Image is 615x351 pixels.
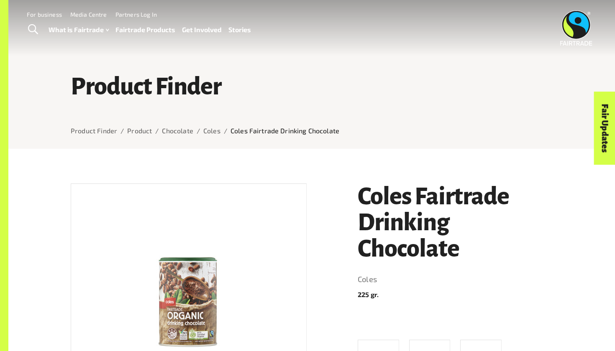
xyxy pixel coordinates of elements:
h1: Coles Fairtrade Drinking Chocolate [358,183,553,262]
a: Toggle Search [23,19,43,40]
a: What is Fairtrade [49,24,109,36]
nav: breadcrumb [71,126,553,136]
a: Fairtrade Products [115,24,175,36]
li: / [197,126,200,136]
a: For business [27,11,62,18]
a: Product Finder [71,127,117,135]
a: Media Centre [70,11,107,18]
a: Coles [358,273,553,286]
a: Partners Log In [115,11,157,18]
li: / [224,126,227,136]
a: Get Involved [182,24,222,36]
a: Coles [203,127,220,135]
p: Coles Fairtrade Drinking Chocolate [231,126,339,136]
img: Fairtrade Australia New Zealand logo [560,10,592,46]
h1: Product Finder [71,74,553,99]
p: 225 gr. [358,290,553,300]
a: Chocolate [162,127,193,135]
a: Product [127,127,152,135]
li: / [155,126,159,136]
a: Stories [228,24,251,36]
li: / [120,126,124,136]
